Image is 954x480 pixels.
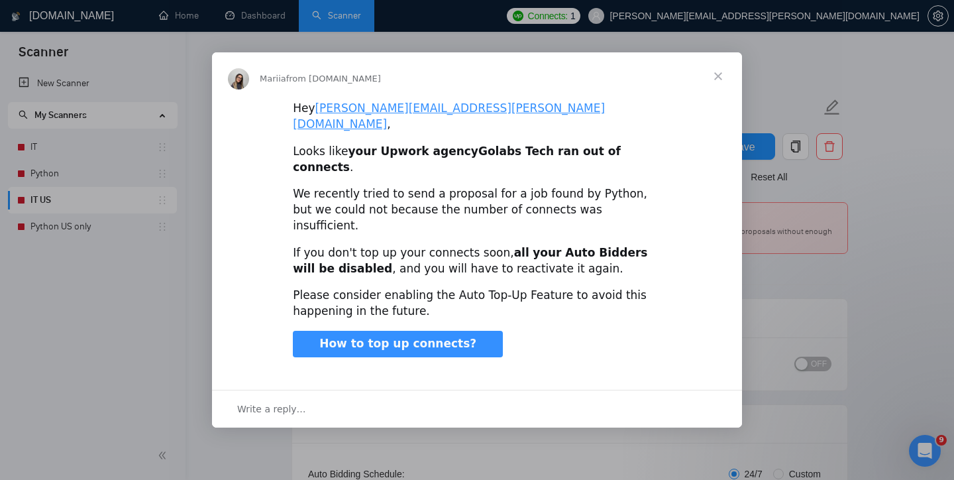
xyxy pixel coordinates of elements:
span: from [DOMAIN_NAME] [286,74,381,84]
div: Please consider enabling the Auto Top-Up Feature to avoid this happening in the future. [293,288,661,320]
span: How to top up connects? [319,337,476,350]
span: Close [694,52,742,100]
div: Open conversation and reply [212,390,742,428]
div: Looks like . [293,144,661,176]
span: Write a reply… [237,400,306,418]
b: all [514,246,529,259]
b: your Upwork agency [348,145,478,158]
a: [PERSON_NAME][EMAIL_ADDRESS][PERSON_NAME][DOMAIN_NAME] [293,101,605,131]
div: If you don't top up your connects soon, , and you will have to reactivate it again. [293,245,661,277]
b: Golabs Tech ran out of connects [293,145,621,174]
div: Hey , [293,101,661,133]
a: How to top up connects? [293,331,503,357]
div: We recently tried to send a proposal for a job found by Python, but we could not because the numb... [293,186,661,233]
img: Profile image for Mariia [228,68,249,90]
span: Mariia [260,74,286,84]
